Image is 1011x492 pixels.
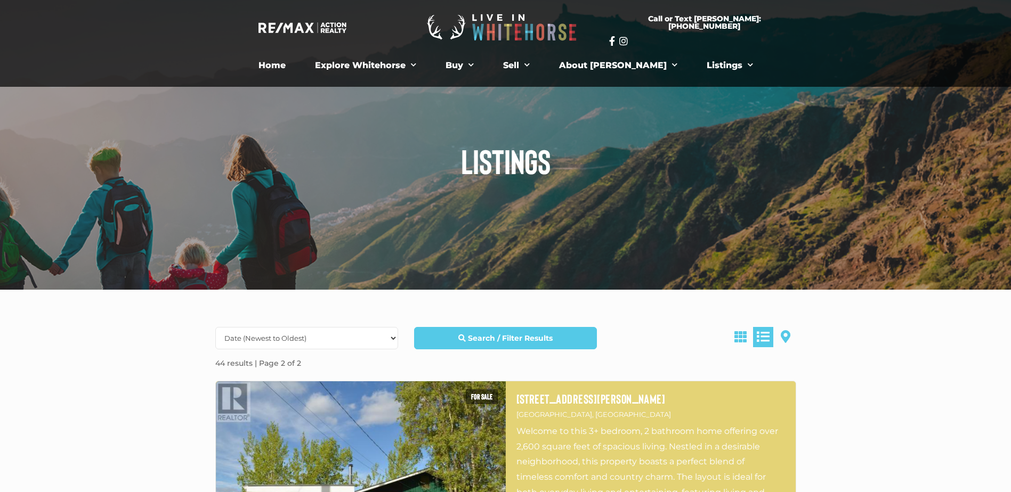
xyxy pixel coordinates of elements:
[551,55,685,76] a: About [PERSON_NAME]
[466,389,498,404] span: For sale
[495,55,538,76] a: Sell
[215,358,301,368] strong: 44 results | Page 2 of 2
[414,327,597,349] a: Search / Filter Results
[468,333,553,343] strong: Search / Filter Results
[207,144,804,178] h1: Listings
[699,55,761,76] a: Listings
[516,392,785,406] a: [STREET_ADDRESS][PERSON_NAME]
[609,9,800,36] a: Call or Text [PERSON_NAME]: [PHONE_NUMBER]
[213,55,799,76] nav: Menu
[438,55,482,76] a: Buy
[307,55,424,76] a: Explore Whitehorse
[516,408,785,421] p: [GEOGRAPHIC_DATA], [GEOGRAPHIC_DATA]
[250,55,294,76] a: Home
[622,15,787,30] span: Call or Text [PERSON_NAME]: [PHONE_NUMBER]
